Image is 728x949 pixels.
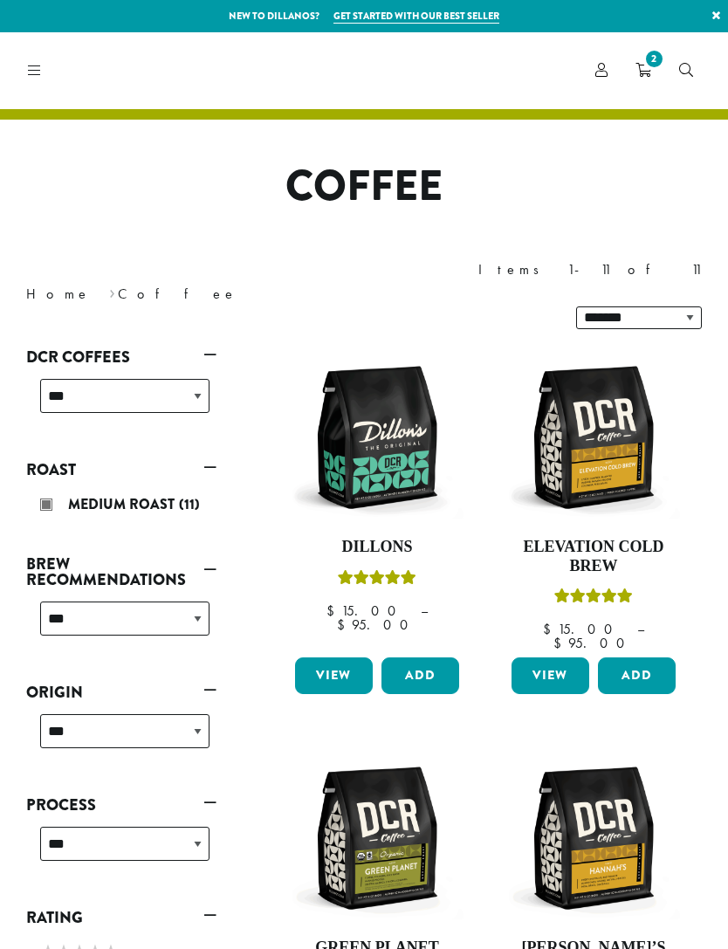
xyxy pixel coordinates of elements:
[333,9,499,24] a: Get started with our best seller
[337,615,416,634] bdi: 95.00
[26,455,216,485] a: Roast
[291,351,464,650] a: DillonsRated 5.00 out of 5
[326,602,341,620] span: $
[512,657,589,694] a: View
[68,494,179,514] span: Medium Roast
[507,351,680,650] a: Elevation Cold BrewRated 5.00 out of 5
[26,790,216,820] a: Process
[553,634,568,652] span: $
[381,657,459,694] button: Add
[421,602,428,620] span: –
[26,549,216,595] a: Brew Recommendations
[543,620,558,638] span: $
[109,278,115,305] span: ›
[507,351,680,524] img: DCR-12oz-Elevation-Cold-Brew-Stock-scaled.png
[507,752,680,925] img: DCR-12oz-Hannahs-Stock-scaled.png
[554,586,633,612] div: Rated 5.00 out of 5
[507,538,680,575] h4: Elevation Cold Brew
[637,620,644,638] span: –
[26,903,216,932] a: Rating
[26,595,216,657] div: Brew Recommendations
[26,820,216,882] div: Process
[478,259,702,280] div: Items 1-11 of 11
[26,485,216,528] div: Roast
[26,372,216,434] div: DCR Coffees
[553,634,633,652] bdi: 95.00
[295,657,373,694] a: View
[26,284,338,305] nav: Breadcrumb
[291,752,464,925] img: DCR-12oz-FTO-Green-Planet-Stock-scaled.png
[26,342,216,372] a: DCR Coffees
[665,56,707,85] a: Search
[26,285,91,303] a: Home
[291,538,464,557] h4: Dillons
[326,602,404,620] bdi: 15.00
[642,47,666,71] span: 2
[26,677,216,707] a: Origin
[13,162,715,212] h1: Coffee
[337,615,352,634] span: $
[179,494,200,514] span: (11)
[26,707,216,769] div: Origin
[291,351,464,524] img: DCR-12oz-Dillons-Stock-scaled.png
[338,567,416,594] div: Rated 5.00 out of 5
[543,620,621,638] bdi: 15.00
[598,657,676,694] button: Add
